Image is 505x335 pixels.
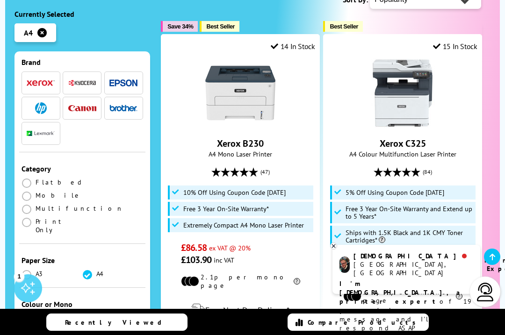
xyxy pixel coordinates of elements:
[96,270,105,278] span: A4
[368,58,438,128] img: Xerox C325
[433,42,477,51] div: 15 In Stock
[209,243,251,252] span: ex VAT @ 20%
[260,163,270,181] span: (47)
[22,57,143,67] div: Brand
[183,189,286,196] span: 10% Off Using Coupon Code [DATE]
[330,23,358,30] span: Best Seller
[181,273,300,290] li: 2.1p per mono page
[167,23,193,30] span: Save 34%
[353,252,473,260] div: [DEMOGRAPHIC_DATA]
[68,105,96,111] img: Canon
[166,297,315,323] div: modal_delivery
[36,217,82,234] span: Print Only
[24,127,58,140] button: Lexmark
[205,121,275,130] a: Xerox B230
[339,279,463,306] b: I'm [DEMOGRAPHIC_DATA], a printer expert
[14,9,150,19] div: Currently Selected
[339,279,473,333] p: of 19 years! Leave me a message and I'll respond ASAP
[200,21,239,32] button: Best Seller
[217,137,264,150] a: Xerox B230
[24,77,58,89] button: Xerox
[183,221,304,229] span: Extremely Compact A4 Mono Laser Printer
[68,79,96,86] img: Kyocera
[65,318,171,327] span: Recently Viewed
[166,150,315,158] span: A4 Mono Laser Printer
[346,205,474,220] span: Free 3 Year On-Site Warranty and Extend up to 5 Years*
[423,163,432,181] span: (84)
[27,131,55,136] img: Lexmark
[24,28,33,37] span: A4
[271,42,315,51] div: 14 In Stock
[206,23,235,30] span: Best Seller
[346,189,444,196] span: 5% Off Using Coupon Code [DATE]
[65,77,99,89] button: Kyocera
[183,205,269,213] span: Free 3 Year On-Site Warranty*
[380,137,426,150] a: Xerox C325
[46,314,188,331] a: Recently Viewed
[35,102,47,114] img: HP
[181,242,207,254] span: £86.58
[109,105,137,111] img: Brother
[107,77,140,89] button: Epson
[22,299,143,309] div: Colour or Mono
[24,102,58,114] button: HP
[14,271,24,281] div: 1
[161,21,198,32] button: Save 34%
[288,314,429,331] a: Compare Products
[476,283,495,301] img: user-headset-light.svg
[22,164,143,173] div: Category
[36,204,123,213] span: Multifunction
[36,191,82,200] span: Mobile
[339,257,350,273] img: chris-livechat.png
[36,270,44,278] span: A3
[346,229,474,244] span: Ships with 1.5K Black and 1K CMY Toner Cartridges*
[109,79,137,86] img: Epson
[323,21,363,32] button: Best Seller
[368,121,438,130] a: Xerox C325
[328,150,477,158] span: A4 Colour Multifunction Laser Printer
[353,260,473,277] div: [GEOGRAPHIC_DATA], [GEOGRAPHIC_DATA]
[107,102,140,114] button: Brother
[65,102,99,114] button: Canon
[22,256,143,265] div: Paper Size
[308,318,421,327] span: Compare Products
[181,254,211,266] span: £103.90
[205,58,275,128] img: Xerox B230
[214,256,234,264] span: inc VAT
[27,80,55,86] img: Xerox
[36,178,85,186] span: Flatbed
